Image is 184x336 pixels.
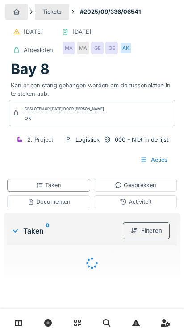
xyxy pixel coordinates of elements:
div: [DATE] [72,28,92,36]
div: GE [91,42,104,54]
div: Taken [36,181,61,189]
div: 2. Project [27,135,53,144]
div: MA [63,42,75,54]
sup: 0 [46,225,50,236]
div: Activiteit [120,197,151,206]
h1: Bay 8 [11,61,50,78]
div: GE [105,42,118,54]
div: Gesprekken [115,181,156,189]
div: Documenten [27,197,71,206]
div: Acties [133,152,175,168]
div: Logistiek [75,135,100,144]
div: AK [120,42,132,54]
div: Tickets [42,8,62,16]
div: [DATE] [24,28,43,36]
div: Filteren [123,222,170,239]
div: Gesloten op [DATE] door [PERSON_NAME] [25,106,104,112]
div: Afgesloten [24,46,53,54]
div: 000 - Niet in de lijst [115,135,168,144]
strong: #2025/09/336/06541 [76,8,145,16]
div: ok [25,114,104,122]
div: Kan er een stang gehangen worden om de tussenplaten in te steken aub. [11,78,173,98]
div: MA [77,42,89,54]
div: Taken [11,225,119,236]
